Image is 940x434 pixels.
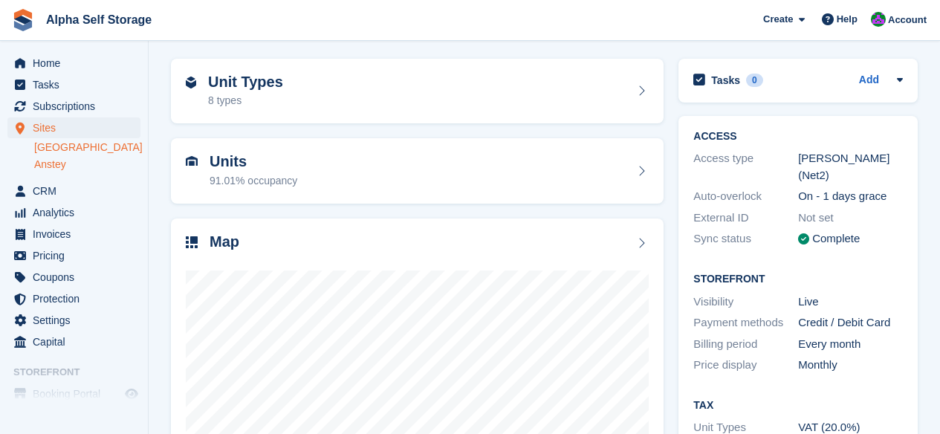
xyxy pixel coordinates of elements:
h2: Units [210,153,297,170]
div: [PERSON_NAME] (Net2) [798,150,903,184]
a: Units 91.01% occupancy [171,138,664,204]
h2: Tasks [711,74,740,87]
div: 0 [746,74,763,87]
h2: Unit Types [208,74,283,91]
span: Storefront [13,365,148,380]
a: menu [7,383,140,404]
div: Every month [798,336,903,353]
span: Settings [33,310,122,331]
div: Billing period [693,336,798,353]
span: Booking Portal [33,383,122,404]
div: External ID [693,210,798,227]
span: Pricing [33,245,122,266]
span: Account [888,13,927,27]
a: menu [7,245,140,266]
a: menu [7,181,140,201]
div: Price display [693,357,798,374]
a: Unit Types 8 types [171,59,664,124]
a: menu [7,288,140,309]
div: Visibility [693,294,798,311]
a: menu [7,117,140,138]
span: Create [763,12,793,27]
span: Invoices [33,224,122,244]
a: menu [7,202,140,223]
span: Protection [33,288,122,309]
h2: ACCESS [693,131,903,143]
span: CRM [33,181,122,201]
div: Auto-overlock [693,188,798,205]
a: [GEOGRAPHIC_DATA] [34,140,140,155]
span: Subscriptions [33,96,122,117]
div: Live [798,294,903,311]
div: Monthly [798,357,903,374]
img: unit-type-icn-2b2737a686de81e16bb02015468b77c625bbabd49415b5ef34ead5e3b44a266d.svg [186,77,196,88]
a: Add [859,72,879,89]
img: James Bambury [871,12,886,27]
div: Access type [693,150,798,184]
div: 91.01% occupancy [210,173,297,189]
img: unit-icn-7be61d7bf1b0ce9d3e12c5938cc71ed9869f7b940bace4675aadf7bd6d80202e.svg [186,156,198,166]
img: map-icn-33ee37083ee616e46c38cad1a60f524a97daa1e2b2c8c0bc3eb3415660979fc1.svg [186,236,198,248]
span: Help [837,12,858,27]
a: menu [7,224,140,244]
div: Complete [812,230,860,247]
div: Sync status [693,230,798,247]
div: On - 1 days grace [798,188,903,205]
span: Analytics [33,202,122,223]
a: menu [7,74,140,95]
div: Not set [798,210,903,227]
div: Credit / Debit Card [798,314,903,331]
span: Sites [33,117,122,138]
a: menu [7,310,140,331]
a: menu [7,96,140,117]
span: Home [33,53,122,74]
a: menu [7,267,140,288]
div: Payment methods [693,314,798,331]
a: Anstey [34,158,140,172]
h2: Storefront [693,273,903,285]
h2: Tax [693,400,903,412]
a: menu [7,53,140,74]
img: stora-icon-8386f47178a22dfd0bd8f6a31ec36ba5ce8667c1dd55bd0f319d3a0aa187defe.svg [12,9,34,31]
a: Preview store [123,385,140,403]
a: Alpha Self Storage [40,7,158,32]
span: Capital [33,331,122,352]
a: menu [7,331,140,352]
h2: Map [210,233,239,250]
span: Tasks [33,74,122,95]
div: 8 types [208,93,283,108]
span: Coupons [33,267,122,288]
